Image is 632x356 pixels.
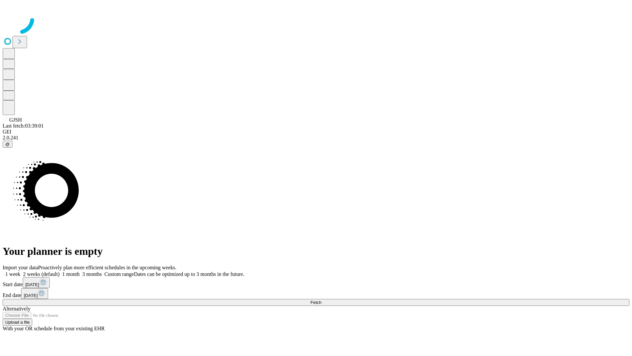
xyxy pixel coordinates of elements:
[24,293,38,298] span: [DATE]
[3,306,30,311] span: Alternatively
[3,265,38,270] span: Import your data
[3,326,105,331] span: With your OR schedule from your existing EHR
[25,282,39,287] span: [DATE]
[82,271,102,277] span: 3 months
[3,245,629,257] h1: Your planner is empty
[23,271,60,277] span: 2 weeks (default)
[9,117,22,123] span: GJSH
[3,141,13,148] button: @
[5,271,20,277] span: 1 week
[3,129,629,135] div: GEI
[310,300,321,305] span: Fetch
[134,271,244,277] span: Dates can be optimized up to 3 months in the future.
[62,271,80,277] span: 1 month
[38,265,176,270] span: Proactively plan more efficient schedules in the upcoming weeks.
[23,277,50,288] button: [DATE]
[3,123,44,129] span: Last fetch: 03:39:01
[3,277,629,288] div: Start date
[3,135,629,141] div: 2.0.241
[104,271,134,277] span: Custom range
[3,319,32,326] button: Upload a file
[5,142,10,147] span: @
[3,299,629,306] button: Fetch
[3,288,629,299] div: End date
[21,288,48,299] button: [DATE]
